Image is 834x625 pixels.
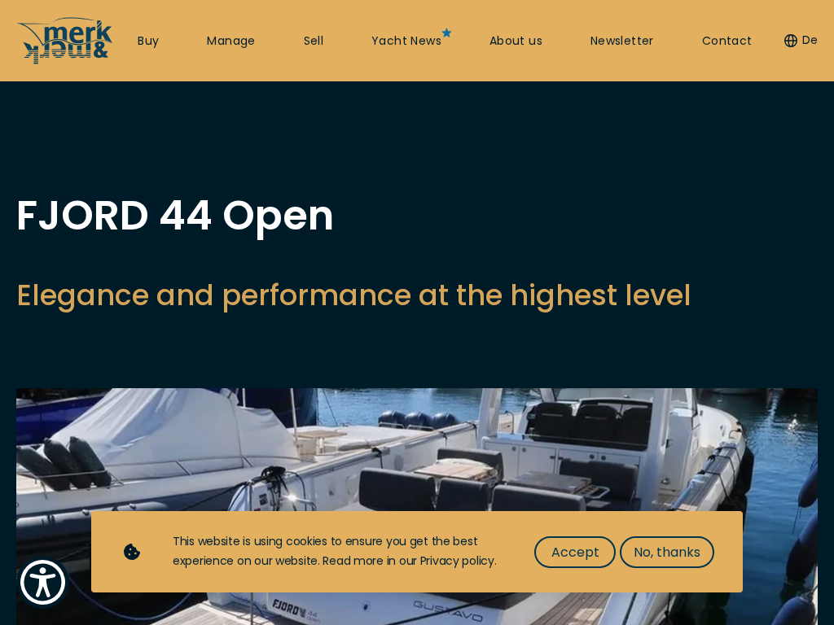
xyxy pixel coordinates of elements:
a: Contact [702,33,753,50]
a: Yacht News [371,33,441,50]
a: Sell [304,33,324,50]
span: Accept [551,542,599,562]
a: Buy [138,33,159,50]
div: This website is using cookies to ensure you get the best experience on our website. Read more in ... [173,532,502,571]
button: Show Accessibility Preferences [16,556,69,609]
h2: Elegance and performance at the highest level [16,275,691,315]
a: Privacy policy [420,553,494,569]
button: Accept [534,536,616,568]
button: No, thanks [620,536,714,568]
a: About us [489,33,542,50]
a: Newsletter [590,33,654,50]
span: No, thanks [634,542,700,562]
a: Manage [207,33,255,50]
h1: FJORD 44 Open [16,195,691,236]
button: De [784,33,818,49]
